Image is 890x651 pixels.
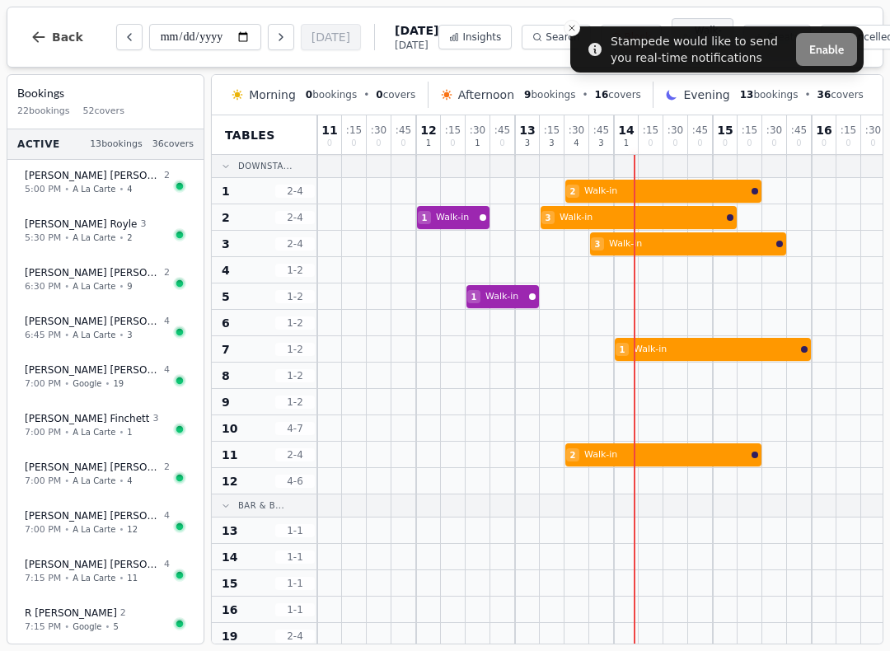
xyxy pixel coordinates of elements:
span: 1 - 1 [275,550,315,564]
span: 6:30 PM [25,280,61,294]
button: [PERSON_NAME] [PERSON_NAME]47:00 PM•Google•19 [14,354,197,400]
span: 13 [222,522,237,539]
span: 3 [546,212,551,224]
span: 1 - 2 [275,369,315,382]
span: 0 [376,139,381,148]
span: Active [17,138,60,151]
button: Previous day [116,24,143,50]
span: 16 [222,602,237,618]
span: 0 [327,139,332,148]
span: 13 [740,89,754,101]
button: Search [522,25,590,49]
span: [PERSON_NAME] [PERSON_NAME] [25,315,161,328]
span: A La Carte [73,426,115,438]
span: [PERSON_NAME] [PERSON_NAME] [25,169,161,182]
span: 1 - 1 [275,577,315,590]
span: Morning [249,87,296,103]
span: • [64,377,69,390]
span: 1 - 1 [275,603,315,616]
span: 0 [697,139,702,148]
span: 6:45 PM [25,329,61,343]
span: 15 [717,124,733,136]
span: 9 [524,89,531,101]
span: 3 [595,238,601,251]
span: 22 bookings [17,105,70,119]
button: [PERSON_NAME] [PERSON_NAME]46:45 PM•A La Carte•3 [14,306,197,351]
span: [PERSON_NAME] [PERSON_NAME] [25,461,161,474]
span: A La Carte [73,475,115,487]
span: 1 [426,139,431,148]
span: : 30 [569,125,584,135]
span: 2 - 4 [275,237,315,251]
span: 0 [870,139,875,148]
span: 5 [113,621,118,633]
span: 7:00 PM [25,523,61,537]
span: 3 [127,329,132,341]
span: 4 [164,315,170,329]
span: 0 [747,139,752,148]
span: A La Carte [73,183,115,195]
span: 4 [164,363,170,377]
span: Walk-in [560,211,724,225]
span: 1 - 2 [275,290,315,303]
span: 12 [222,473,237,489]
span: • [119,329,124,341]
span: • [582,88,588,101]
span: • [64,426,69,438]
span: bookings [524,88,575,101]
span: 2 [120,607,126,621]
span: 4 - 7 [275,422,315,435]
span: 0 [648,139,653,148]
span: 52 covers [83,105,124,119]
span: 1 [475,139,480,148]
span: 1 - 2 [275,396,315,409]
span: Walk-in [584,185,748,199]
span: 2 [164,461,170,475]
button: R [PERSON_NAME]27:15 PM•Google•5 [14,597,197,643]
span: 7 [222,341,230,358]
span: 4 [164,558,170,572]
span: 3 [222,236,230,252]
span: 0 [672,139,677,148]
span: 0 [376,89,382,101]
span: 5 [222,288,230,305]
span: 1 [127,426,132,438]
span: • [105,377,110,390]
span: • [119,475,124,487]
span: 0 [450,139,455,148]
span: 11 [321,124,337,136]
button: Insights [438,25,512,49]
span: 0 [400,139,405,148]
span: • [804,88,810,101]
span: : 30 [865,125,881,135]
span: 3 [598,139,603,148]
span: 2 [127,232,132,244]
span: • [64,329,69,341]
span: 36 covers [152,138,194,152]
button: Back [17,17,96,57]
span: 4 [222,262,230,279]
span: • [105,621,110,633]
button: [PERSON_NAME] [PERSON_NAME]25:00 PM•A La Carte•4 [14,160,197,205]
span: 12 [420,124,436,136]
span: 0 [796,139,801,148]
span: 11 [127,572,138,584]
span: • [64,475,69,487]
span: 14 [618,124,634,136]
span: : 15 [742,125,757,135]
span: 0 [845,139,850,148]
span: 1 [422,212,428,224]
span: 9 [127,280,132,293]
span: 2 [164,266,170,280]
span: [DATE] [395,39,438,52]
span: Afternoon [458,87,514,103]
span: A La Carte [73,280,115,293]
span: 14 [222,549,237,565]
span: • [64,232,69,244]
span: 0 [822,139,827,148]
button: [PERSON_NAME] [PERSON_NAME]47:15 PM•A La Carte•11 [14,549,197,594]
span: 36 [817,89,831,101]
span: 4 [127,183,132,195]
span: 0 [306,89,312,101]
button: Next day [268,24,294,50]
